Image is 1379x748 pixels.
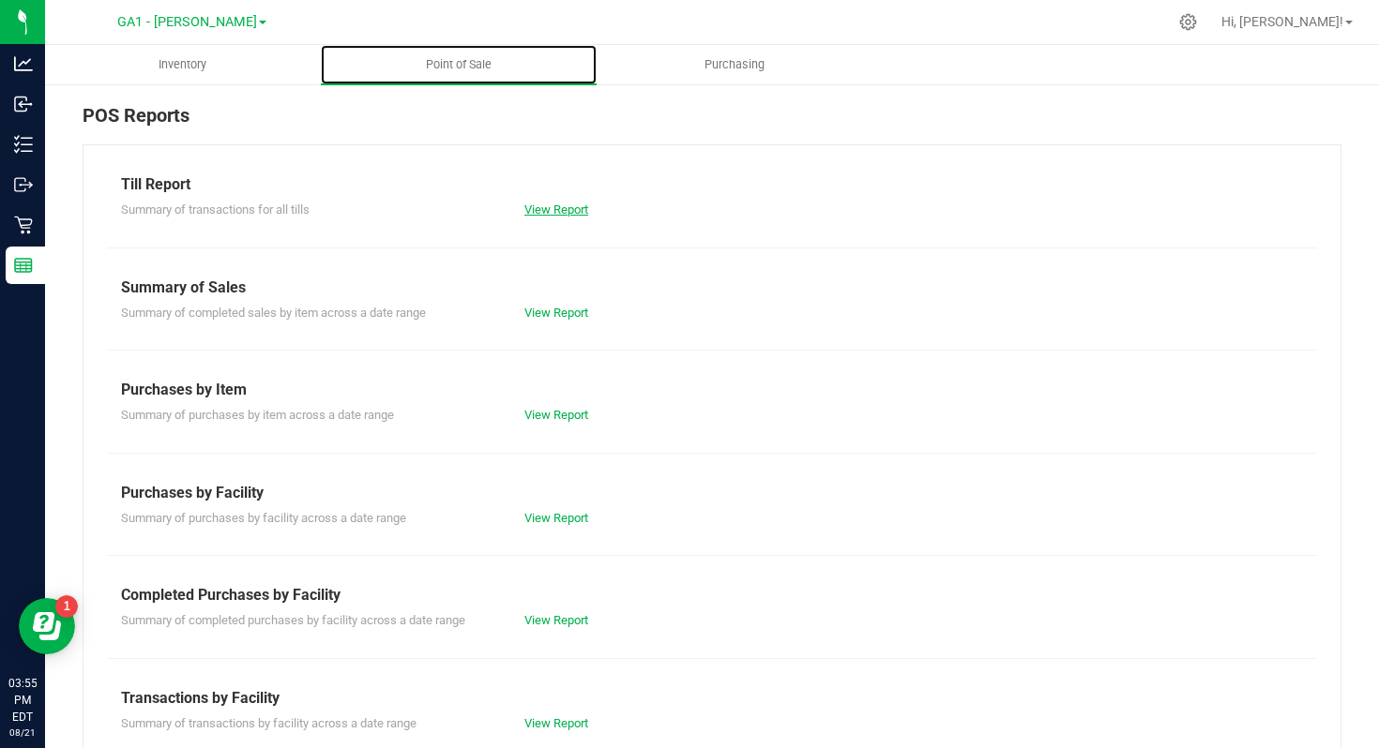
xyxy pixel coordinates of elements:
[121,277,1303,299] div: Summary of Sales
[121,511,406,525] span: Summary of purchases by facility across a date range
[121,613,465,627] span: Summary of completed purchases by facility across a date range
[524,511,588,525] a: View Report
[121,379,1303,401] div: Purchases by Item
[117,14,257,30] span: GA1 - [PERSON_NAME]
[401,56,517,73] span: Point of Sale
[1176,13,1200,31] div: Manage settings
[121,202,310,217] span: Summary of transactions for all tills
[19,598,75,654] iframe: Resource center
[14,175,33,194] inline-svg: Outbound
[133,56,232,73] span: Inventory
[121,584,1303,606] div: Completed Purchases by Facility
[597,45,872,84] a: Purchasing
[83,101,1341,144] div: POS Reports
[121,408,394,422] span: Summary of purchases by item across a date range
[321,45,597,84] a: Point of Sale
[1221,14,1343,29] span: Hi, [PERSON_NAME]!
[524,408,588,422] a: View Report
[14,135,33,154] inline-svg: Inventory
[524,306,588,320] a: View Report
[14,256,33,275] inline-svg: Reports
[524,716,588,730] a: View Report
[55,595,78,618] iframe: Resource center unread badge
[8,675,37,726] p: 03:55 PM EDT
[121,482,1303,504] div: Purchases by Facility
[121,173,1303,196] div: Till Report
[524,202,588,217] a: View Report
[14,95,33,113] inline-svg: Inbound
[524,613,588,627] a: View Report
[8,726,37,740] p: 08/21
[14,216,33,234] inline-svg: Retail
[45,45,321,84] a: Inventory
[121,306,426,320] span: Summary of completed sales by item across a date range
[121,716,417,730] span: Summary of transactions by facility across a date range
[14,54,33,73] inline-svg: Analytics
[679,56,790,73] span: Purchasing
[121,687,1303,710] div: Transactions by Facility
